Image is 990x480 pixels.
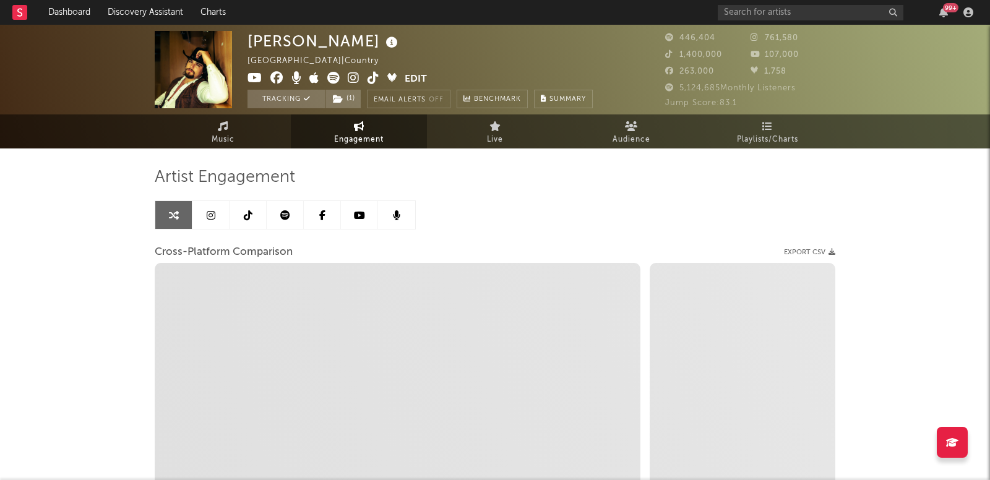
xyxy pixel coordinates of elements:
em: Off [429,96,444,103]
span: 107,000 [751,51,799,59]
span: Music [212,132,235,147]
a: Benchmark [457,90,528,108]
div: [PERSON_NAME] [247,31,401,51]
input: Search for artists [718,5,903,20]
span: 5,124,685 Monthly Listeners [665,84,796,92]
span: 761,580 [751,34,798,42]
div: [GEOGRAPHIC_DATA] | Country [247,54,393,69]
span: ( 1 ) [325,90,361,108]
a: Live [427,114,563,148]
button: Email AlertsOff [367,90,450,108]
span: 1,400,000 [665,51,722,59]
span: Summary [549,96,586,103]
span: Engagement [334,132,384,147]
button: Export CSV [784,249,835,256]
a: Playlists/Charts [699,114,835,148]
span: Artist Engagement [155,170,295,185]
button: Tracking [247,90,325,108]
span: Live [487,132,503,147]
span: Playlists/Charts [737,132,798,147]
a: Music [155,114,291,148]
span: Benchmark [474,92,521,107]
span: 1,758 [751,67,786,75]
span: 446,404 [665,34,715,42]
button: 99+ [939,7,948,17]
a: Audience [563,114,699,148]
span: Jump Score: 83.1 [665,99,737,107]
button: Edit [405,72,427,87]
button: (1) [325,90,361,108]
a: Engagement [291,114,427,148]
button: Summary [534,90,593,108]
div: 99 + [943,3,958,12]
span: Audience [613,132,650,147]
span: Cross-Platform Comparison [155,245,293,260]
span: 263,000 [665,67,714,75]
